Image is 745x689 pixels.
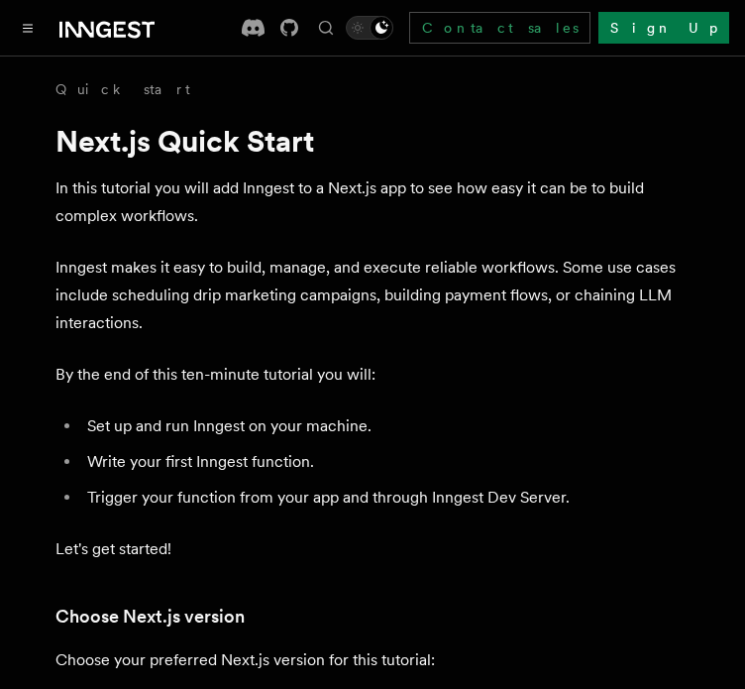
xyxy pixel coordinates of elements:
[55,535,690,563] p: Let's get started!
[55,174,690,230] p: In this tutorial you will add Inngest to a Next.js app to see how easy it can be to build complex...
[409,12,590,44] a: Contact sales
[55,79,190,99] a: Quick start
[55,603,245,631] a: Choose Next.js version
[81,448,690,476] li: Write your first Inngest function.
[55,123,690,159] h1: Next.js Quick Start
[346,16,393,40] button: Toggle dark mode
[598,12,729,44] a: Sign Up
[16,16,40,40] button: Toggle navigation
[55,361,690,389] p: By the end of this ten-minute tutorial you will:
[55,646,690,674] p: Choose your preferred Next.js version for this tutorial:
[81,412,690,440] li: Set up and run Inngest on your machine.
[55,254,690,337] p: Inngest makes it easy to build, manage, and execute reliable workflows. Some use cases include sc...
[81,484,690,512] li: Trigger your function from your app and through Inngest Dev Server.
[314,16,338,40] button: Find something...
